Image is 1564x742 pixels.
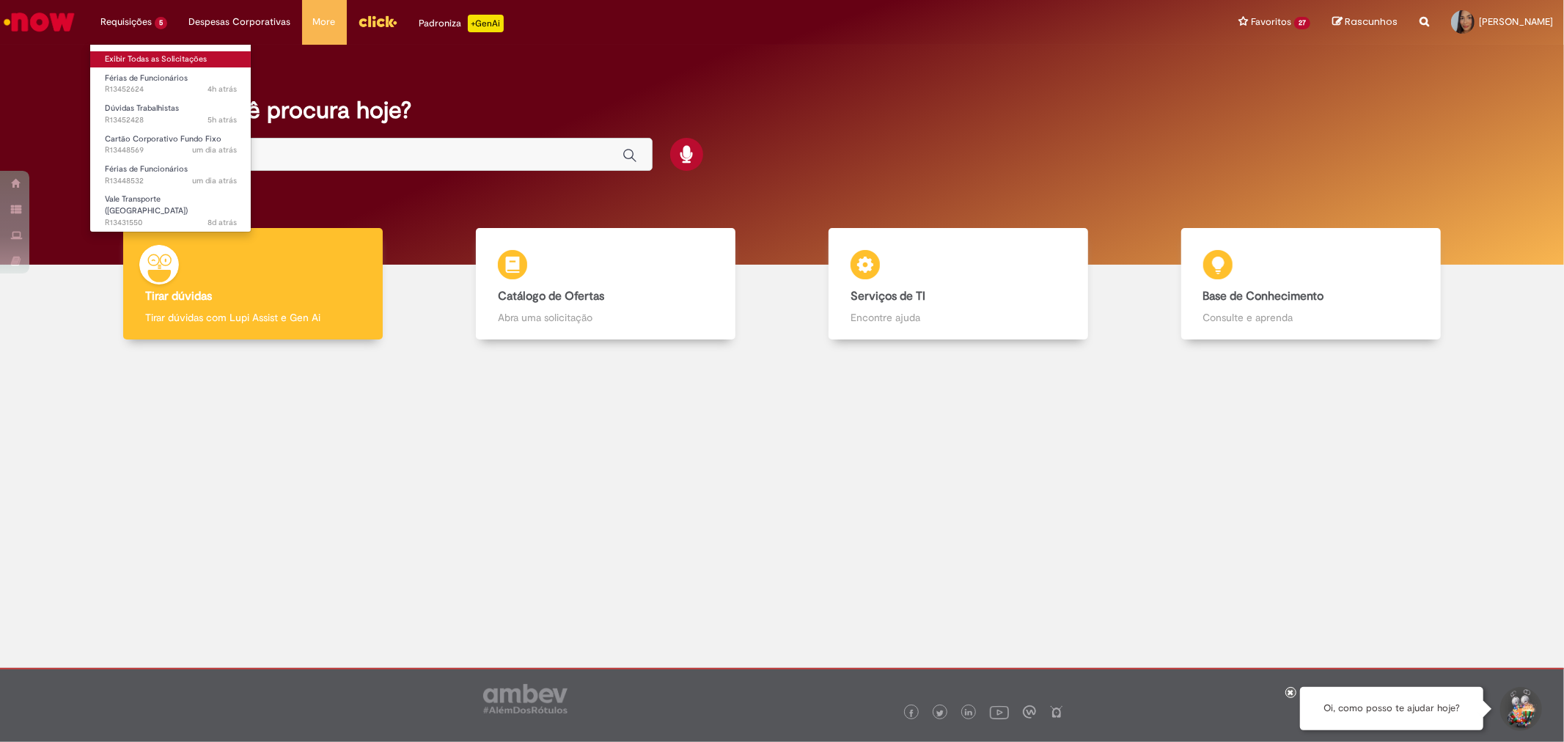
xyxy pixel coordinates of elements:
[1134,228,1487,340] a: Base de Conhecimento Consulte e aprenda
[1332,15,1398,29] a: Rascunhos
[1203,289,1324,304] b: Base de Conhecimento
[90,131,252,158] a: Aberto R13448569 : Cartão Corporativo Fundo Fixo
[851,289,925,304] b: Serviços de TI
[965,709,972,718] img: logo_footer_linkedin.png
[90,161,252,188] a: Aberto R13448532 : Férias de Funcionários
[145,310,361,325] p: Tirar dúvidas com Lupi Assist e Gen Ai
[936,710,944,717] img: logo_footer_twitter.png
[498,310,713,325] p: Abra uma solicitação
[908,710,915,717] img: logo_footer_facebook.png
[1251,15,1291,29] span: Favoritos
[105,133,221,144] span: Cartão Corporativo Fundo Fixo
[77,228,430,340] a: Tirar dúvidas Tirar dúvidas com Lupi Assist e Gen Ai
[189,15,291,29] span: Despesas Corporativas
[1479,15,1553,28] span: [PERSON_NAME]
[89,44,252,232] ul: Requisições
[483,684,568,713] img: logo_footer_ambev_rotulo_gray.png
[1050,705,1063,719] img: logo_footer_naosei.png
[358,10,397,32] img: click_logo_yellow_360x200.png
[208,84,237,95] time: 27/08/2025 14:02:39
[135,98,1428,123] h2: O que você procura hoje?
[419,15,504,32] div: Padroniza
[782,228,1135,340] a: Serviços de TI Encontre ajuda
[1294,17,1310,29] span: 27
[192,144,237,155] time: 26/08/2025 14:15:23
[105,194,188,216] span: Vale Transporte ([GEOGRAPHIC_DATA])
[100,15,152,29] span: Requisições
[208,217,237,228] time: 20/08/2025 10:29:11
[498,289,604,304] b: Catálogo de Ofertas
[1,7,77,37] img: ServiceNow
[90,100,252,128] a: Aberto R13452428 : Dúvidas Trabalhistas
[145,289,212,304] b: Tirar dúvidas
[1300,687,1483,730] div: Oi, como posso te ajudar hoje?
[208,114,237,125] time: 27/08/2025 13:27:06
[192,144,237,155] span: um dia atrás
[192,175,237,186] time: 26/08/2025 14:09:53
[990,702,1009,721] img: logo_footer_youtube.png
[105,84,237,95] span: R13452624
[208,84,237,95] span: 4h atrás
[313,15,336,29] span: More
[90,51,252,67] a: Exibir Todas as Solicitações
[1023,705,1036,719] img: logo_footer_workplace.png
[208,217,237,228] span: 8d atrás
[155,17,167,29] span: 5
[90,191,252,223] a: Aberto R13431550 : Vale Transporte (VT)
[105,217,237,229] span: R13431550
[851,310,1066,325] p: Encontre ajuda
[1498,687,1542,731] button: Iniciar Conversa de Suporte
[192,175,237,186] span: um dia atrás
[430,228,782,340] a: Catálogo de Ofertas Abra uma solicitação
[105,73,188,84] span: Férias de Funcionários
[90,70,252,98] a: Aberto R13452624 : Férias de Funcionários
[105,103,179,114] span: Dúvidas Trabalhistas
[468,15,504,32] p: +GenAi
[105,175,237,187] span: R13448532
[105,144,237,156] span: R13448569
[1203,310,1419,325] p: Consulte e aprenda
[105,114,237,126] span: R13452428
[105,164,188,175] span: Férias de Funcionários
[1345,15,1398,29] span: Rascunhos
[208,114,237,125] span: 5h atrás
